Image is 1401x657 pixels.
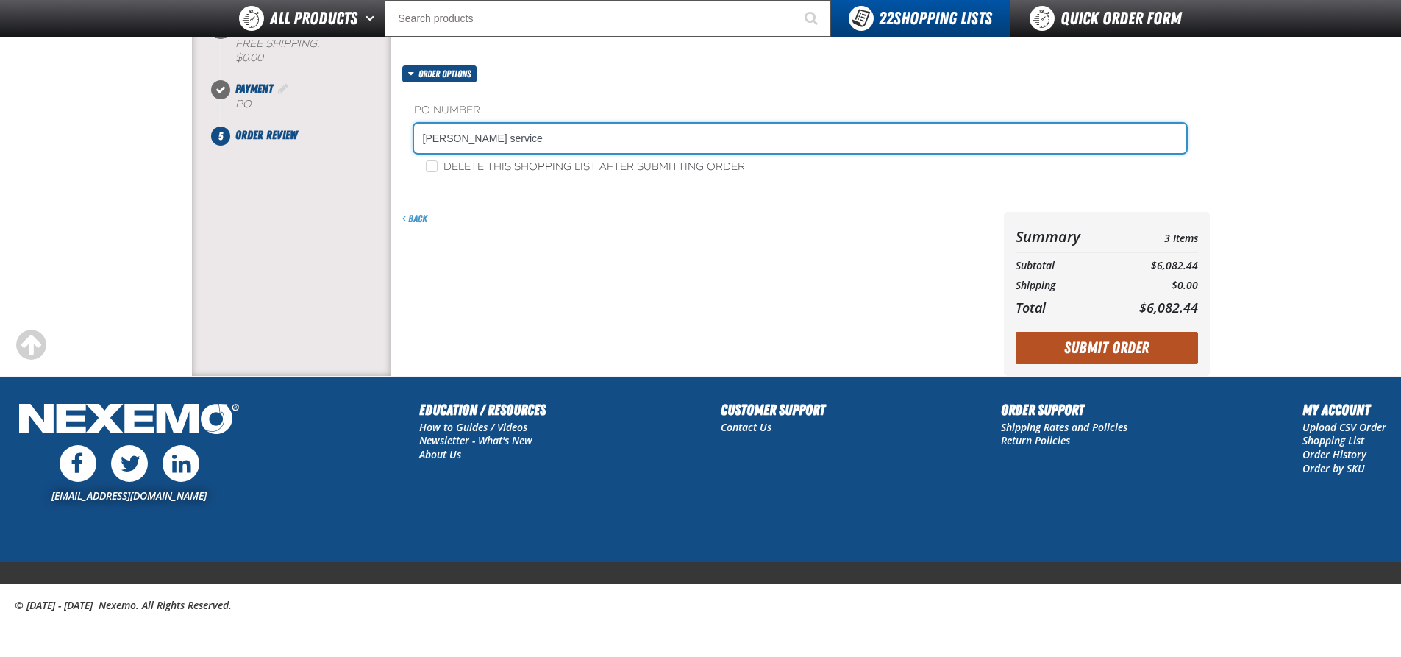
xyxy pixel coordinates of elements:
[1016,224,1111,249] th: Summary
[879,8,992,29] span: Shopping Lists
[221,20,391,80] li: Shipping Method. Step 3 of 5. Completed
[1016,256,1111,276] th: Subtotal
[879,8,894,29] strong: 22
[15,399,243,442] img: Nexemo Logo
[235,38,391,65] div: Free Shipping:
[1139,299,1198,316] span: $6,082.44
[235,52,263,64] strong: $0.00
[1302,433,1364,447] a: Shopping List
[419,447,461,461] a: About Us
[221,80,391,127] li: Payment. Step 4 of 5. Completed
[1302,399,1386,421] h2: My Account
[721,420,771,434] a: Contact Us
[402,65,477,82] button: Order options
[221,127,391,144] li: Order Review. Step 5 of 5. Not Completed
[1302,420,1386,434] a: Upload CSV Order
[419,420,527,434] a: How to Guides / Videos
[235,128,297,142] span: Order Review
[418,65,477,82] span: Order options
[426,160,745,174] label: Delete this shopping list after submitting order
[1001,420,1127,434] a: Shipping Rates and Policies
[211,127,230,146] span: 5
[235,98,391,112] div: P.O.
[721,399,825,421] h2: Customer Support
[1302,461,1365,475] a: Order by SKU
[419,399,546,421] h2: Education / Resources
[419,433,532,447] a: Newsletter - What's New
[1001,399,1127,421] h2: Order Support
[1111,224,1197,249] td: 3 Items
[15,329,47,361] div: Scroll to the top
[1001,433,1070,447] a: Return Policies
[276,82,290,96] a: Edit Payment
[1302,447,1366,461] a: Order History
[1016,332,1198,364] button: Submit Order
[235,82,273,96] span: Payment
[1111,276,1197,296] td: $0.00
[1016,296,1111,319] th: Total
[270,5,357,32] span: All Products
[51,489,207,502] a: [EMAIL_ADDRESS][DOMAIN_NAME]
[1016,276,1111,296] th: Shipping
[426,160,438,172] input: Delete this shopping list after submitting order
[1111,256,1197,276] td: $6,082.44
[414,104,1186,118] label: PO Number
[402,213,427,224] a: Back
